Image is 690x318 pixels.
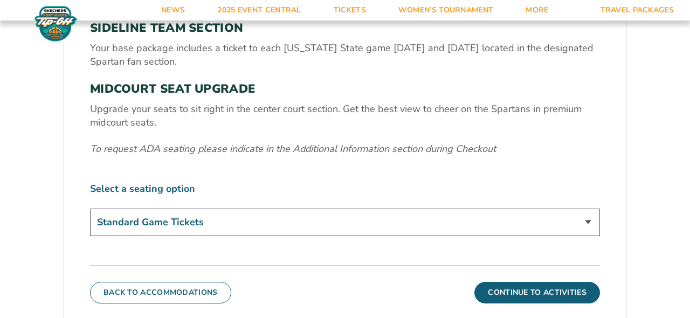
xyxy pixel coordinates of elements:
[90,182,600,196] label: Select a seating option
[90,282,231,303] button: Back To Accommodations
[32,5,79,42] img: Fort Myers Tip-Off
[90,142,496,155] em: To request ADA seating please indicate in the Additional Information section during Checkout
[90,42,600,68] p: Your base package includes a ticket to each [US_STATE] State game [DATE] and [DATE] located in th...
[474,282,600,303] button: Continue To Activities
[90,82,600,96] h3: MIDCOURT SEAT UPGRADE
[90,102,600,129] p: Upgrade your seats to sit right in the center court section. Get the best view to cheer on the Sp...
[90,21,600,35] h3: SIDELINE TEAM SECTION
